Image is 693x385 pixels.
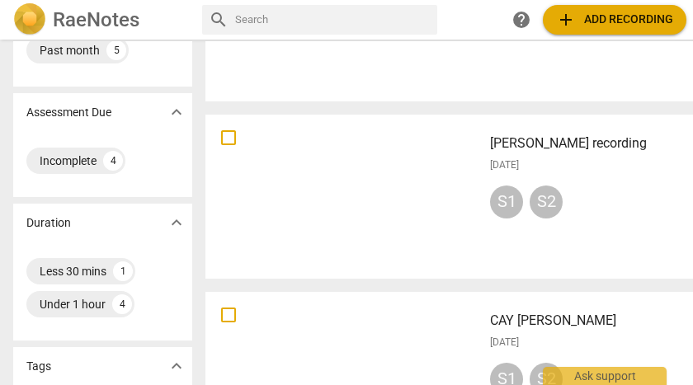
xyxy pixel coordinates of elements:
[40,153,97,169] div: Incomplete
[511,10,531,30] span: help
[40,263,106,279] div: Less 30 mins
[543,367,667,385] div: Ask support
[164,100,189,124] button: Show more
[543,5,686,35] button: Upload
[113,261,133,281] div: 1
[13,3,189,36] a: LogoRaeNotes
[167,356,186,376] span: expand_more
[167,102,186,122] span: expand_more
[53,8,139,31] h2: RaeNotes
[164,210,189,235] button: Show more
[103,151,123,171] div: 4
[40,296,106,312] div: Under 1 hour
[13,3,46,36] img: Logo
[40,42,100,59] div: Past month
[164,354,189,378] button: Show more
[507,5,536,35] a: Help
[167,213,186,232] span: expand_more
[209,10,229,30] span: search
[556,10,673,30] span: Add recording
[530,185,563,218] div: S2
[235,7,431,33] input: Search
[112,294,132,314] div: 4
[26,104,111,121] p: Assessment Due
[490,158,519,172] span: [DATE]
[490,336,519,350] span: [DATE]
[106,40,126,60] div: 5
[26,214,71,232] p: Duration
[490,185,523,218] div: S1
[556,10,576,30] span: add
[26,358,51,375] p: Tags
